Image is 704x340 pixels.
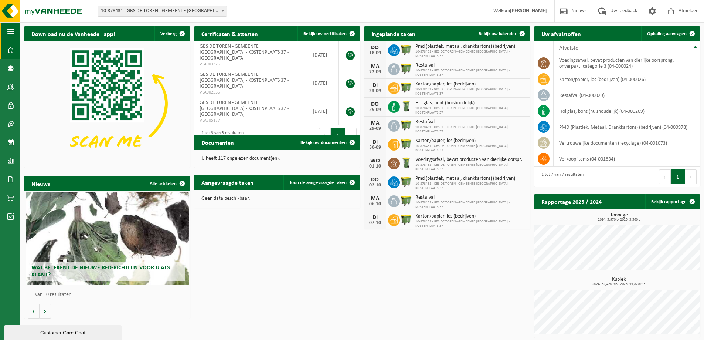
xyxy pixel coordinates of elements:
[534,26,588,41] h2: Uw afvalstoffen
[26,192,189,285] a: Wat betekent de nieuwe RED-richtlijn voor u als klant?
[368,70,382,75] div: 22-09
[415,219,527,228] span: 10-878431 - GBS DE TOREN - GEMEENTE [GEOGRAPHIC_DATA] - KOSTENPLAATS 37
[400,138,412,150] img: WB-1100-HPE-GN-50
[538,277,700,286] h3: Kubiek
[415,157,527,163] span: Voedingsafval, bevat producten van dierlijke oorsprong, onverpakt, categorie 3
[368,120,382,126] div: MA
[368,202,382,207] div: 06-10
[400,100,412,112] img: WB-0140-HPE-GN-50
[200,90,302,95] span: VLA902535
[4,324,123,340] iframe: chat widget
[538,213,700,222] h3: Tonnage
[283,175,360,190] a: Toon de aangevraagde taken
[415,68,527,77] span: 10-878431 - GBS DE TOREN - GEMEENTE [GEOGRAPHIC_DATA] - KOSTENPLAATS 37
[415,106,527,115] span: 10-878431 - GBS DE TOREN - GEMEENTE [GEOGRAPHIC_DATA] - KOSTENPLAATS 37
[415,144,527,153] span: 10-878431 - GBS DE TOREN - GEMEENTE [GEOGRAPHIC_DATA] - KOSTENPLAATS 37
[400,175,412,188] img: WB-1100-HPE-GN-50
[368,51,382,56] div: 18-09
[295,135,360,150] a: Bekijk uw documenten
[368,196,382,202] div: MA
[554,119,700,135] td: PMD (Plastiek, Metaal, Drankkartons) (bedrijven) (04-000978)
[319,128,331,143] button: Previous
[198,127,244,144] div: 1 tot 3 van 3 resultaten
[554,71,700,87] td: karton/papier, los (bedrijven) (04-000026)
[368,183,382,188] div: 02-10
[659,169,671,184] button: Previous
[200,44,289,61] span: GBS DE TOREN - GEMEENTE [GEOGRAPHIC_DATA] - KOSTENPLAATS 37 - [GEOGRAPHIC_DATA]
[200,100,289,117] span: GBS DE TOREN - GEMEENTE [GEOGRAPHIC_DATA] - KOSTENPLAATS 37 - [GEOGRAPHIC_DATA]
[200,118,302,124] span: VLA705177
[200,72,289,89] span: GBS DE TOREN - GEMEENTE [GEOGRAPHIC_DATA] - KOSTENPLAATS 37 - [GEOGRAPHIC_DATA]
[415,125,527,134] span: 10-878431 - GBS DE TOREN - GEMEENTE [GEOGRAPHIC_DATA] - KOSTENPLAATS 37
[31,265,170,278] span: Wat betekent de nieuwe RED-richtlijn voor u als klant?
[201,196,353,201] p: Geen data beschikbaar.
[98,6,227,16] span: 10-878431 - GBS DE TOREN - GEMEENTE BEVEREN - KOSTENPLAATS 37 - MELSELE
[538,218,700,222] span: 2024: 5,970 t - 2025: 3,560 t
[415,100,527,106] span: Hol glas, bont (huishoudelijk)
[534,194,609,209] h2: Rapportage 2025 / 2024
[24,26,123,41] h2: Download nu de Vanheede+ app!
[415,50,527,58] span: 10-878431 - GBS DE TOREN - GEMEENTE [GEOGRAPHIC_DATA] - KOSTENPLAATS 37
[331,128,345,143] button: 1
[40,304,51,319] button: Volgende
[160,31,177,36] span: Verberg
[154,26,190,41] button: Verberg
[400,81,412,94] img: WB-1100-HPE-GN-50
[368,101,382,107] div: DO
[415,195,527,201] span: Restafval
[415,81,527,87] span: Karton/papier, los (bedrijven)
[144,176,190,191] a: Alle artikelen
[28,304,40,319] button: Vorige
[297,26,360,41] a: Bekijk uw certificaten
[368,139,382,145] div: DI
[400,194,412,207] img: WB-1100-HPE-GN-50
[671,169,685,184] button: 1
[24,176,57,191] h2: Nieuws
[200,61,302,67] span: VLA903326
[479,31,517,36] span: Bekijk uw kalender
[554,55,700,71] td: voedingsafval, bevat producten van dierlijke oorsprong, onverpakt, categorie 3 (04-000024)
[415,119,527,125] span: Restafval
[368,107,382,112] div: 25-09
[538,282,700,286] span: 2024: 62,420 m3 - 2025: 55,820 m3
[368,64,382,70] div: MA
[415,63,527,68] span: Restafval
[194,26,265,41] h2: Certificaten & attesten
[368,145,382,150] div: 30-09
[400,213,412,226] img: WB-1100-HPE-GN-50
[415,213,527,219] span: Karton/papier, los (bedrijven)
[415,163,527,172] span: 10-878431 - GBS DE TOREN - GEMEENTE [GEOGRAPHIC_DATA] - KOSTENPLAATS 37
[415,87,527,96] span: 10-878431 - GBS DE TOREN - GEMEENTE [GEOGRAPHIC_DATA] - KOSTENPLAATS 37
[24,41,190,166] img: Download de VHEPlus App
[554,151,700,167] td: verkoop items (04-001834)
[368,88,382,94] div: 23-09
[98,6,227,17] span: 10-878431 - GBS DE TOREN - GEMEENTE BEVEREN - KOSTENPLAATS 37 - MELSELE
[473,26,530,41] a: Bekijk uw kalender
[415,176,527,182] span: Pmd (plastiek, metaal, drankkartons) (bedrijven)
[31,292,187,297] p: 1 van 10 resultaten
[194,135,241,149] h2: Documenten
[415,182,527,191] span: 10-878431 - GBS DE TOREN - GEMEENTE [GEOGRAPHIC_DATA] - KOSTENPLAATS 37
[368,45,382,51] div: DO
[307,69,339,97] td: [DATE]
[307,41,339,69] td: [DATE]
[289,180,347,185] span: Toon de aangevraagde taken
[645,194,700,209] a: Bekijk rapportage
[559,45,580,51] span: Afvalstof
[300,140,347,145] span: Bekijk uw documenten
[368,164,382,169] div: 01-10
[400,119,412,131] img: WB-1100-HPE-GN-50
[368,126,382,131] div: 29-09
[368,215,382,221] div: DI
[368,221,382,226] div: 07-10
[368,83,382,88] div: DI
[303,31,347,36] span: Bekijk uw certificaten
[345,128,357,143] button: Next
[201,156,353,161] p: U heeft 117 ongelezen document(en).
[194,175,261,189] h2: Aangevraagde taken
[554,135,700,151] td: vertrouwelijke documenten (recyclage) (04-001073)
[415,44,527,50] span: Pmd (plastiek, metaal, drankkartons) (bedrijven)
[641,26,700,41] a: Ophaling aanvragen
[538,169,584,185] div: 1 tot 7 van 7 resultaten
